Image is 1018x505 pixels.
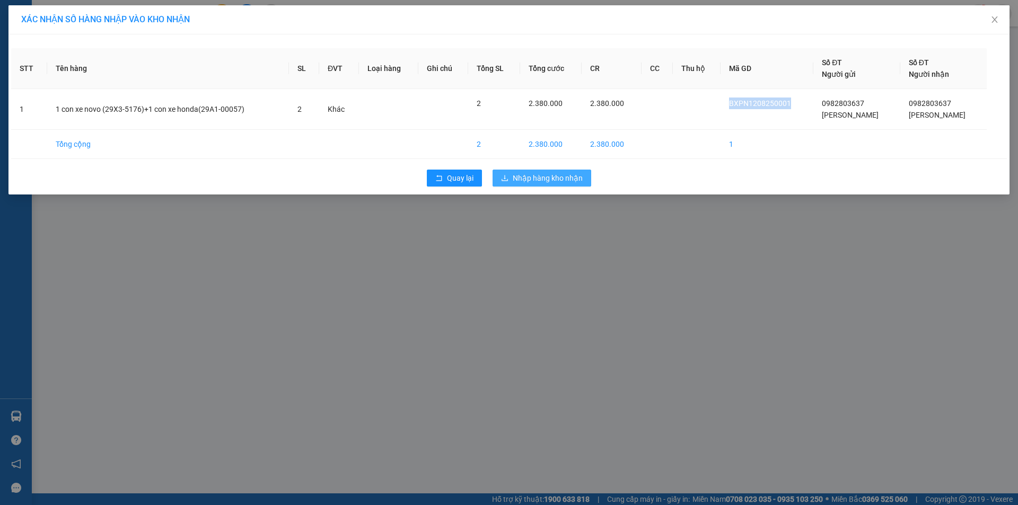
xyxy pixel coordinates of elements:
th: Tổng cước [520,48,582,89]
span: XÁC NHẬN SỐ HÀNG NHẬP VÀO KHO NHẬN [21,14,190,24]
button: downloadNhập hàng kho nhận [493,170,591,187]
th: Tên hàng [47,48,289,89]
button: rollbackQuay lại [427,170,482,187]
td: Tổng cộng [47,130,289,159]
td: 2.380.000 [582,130,642,159]
th: Ghi chú [418,48,468,89]
span: 2.380.000 [590,99,624,108]
span: 2 [297,105,302,113]
span: 0982803637 [822,99,864,108]
span: Quay lại [447,172,473,184]
span: download [501,174,508,183]
td: 2 [468,130,520,159]
th: Thu hộ [673,48,721,89]
span: Người gửi [822,70,856,78]
td: 1 con xe novo (29X3-5176)+1 con xe honda(29A1-00057) [47,89,289,130]
span: close [990,15,999,24]
span: Số ĐT [822,58,842,67]
span: rollback [435,174,443,183]
span: 0982803637 [909,99,951,108]
th: CR [582,48,642,89]
span: BXPN1208250001 [729,99,791,108]
th: Loại hàng [359,48,418,89]
span: Nhập hàng kho nhận [513,172,583,184]
td: 2.380.000 [520,130,582,159]
td: Khác [319,89,359,130]
th: Tổng SL [468,48,520,89]
button: Close [980,5,1010,35]
span: [PERSON_NAME] [822,111,879,119]
span: Người nhận [909,70,949,78]
td: 1 [11,89,47,130]
td: 1 [721,130,813,159]
span: [PERSON_NAME] [909,111,966,119]
th: CC [642,48,673,89]
span: 2.380.000 [529,99,563,108]
th: Mã GD [721,48,813,89]
span: Số ĐT [909,58,929,67]
th: ĐVT [319,48,359,89]
span: 2 [477,99,481,108]
th: SL [289,48,319,89]
th: STT [11,48,47,89]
